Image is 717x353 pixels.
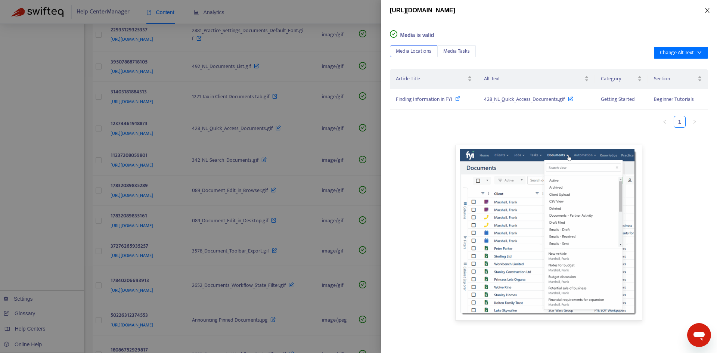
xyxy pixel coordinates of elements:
[601,75,636,83] span: Category
[400,32,434,38] span: Media is valid
[662,120,667,124] span: left
[692,120,697,124] span: right
[437,45,476,57] button: Media Tasks
[654,95,694,103] span: Beginner Tutorials
[390,30,397,38] span: check-circle
[674,116,685,127] a: 1
[697,50,702,55] span: down
[390,7,455,13] span: [URL][DOMAIN_NAME]
[396,75,466,83] span: Article Title
[478,69,595,89] th: Alt Text
[390,69,478,89] th: Article Title
[484,95,565,103] span: 428_NL_Quick_Access_Documents.gif
[659,116,671,128] li: Previous Page
[654,75,696,83] span: Section
[660,49,694,57] div: Change Alt Text
[396,95,452,103] span: Finding Information in FYI
[704,7,710,13] span: close
[659,116,671,128] button: left
[601,95,635,103] span: Getting Started
[443,47,470,55] span: Media Tasks
[687,323,711,347] iframe: Button to launch messaging window
[595,69,648,89] th: Category
[390,45,437,57] button: Media Locations
[689,116,701,128] button: right
[674,116,686,128] li: 1
[648,69,708,89] th: Section
[654,47,708,59] button: Change Alt Text
[396,47,431,55] span: Media Locations
[702,7,713,14] button: Close
[484,75,583,83] span: Alt Text
[689,116,701,128] li: Next Page
[456,145,642,321] img: Unable to display this image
